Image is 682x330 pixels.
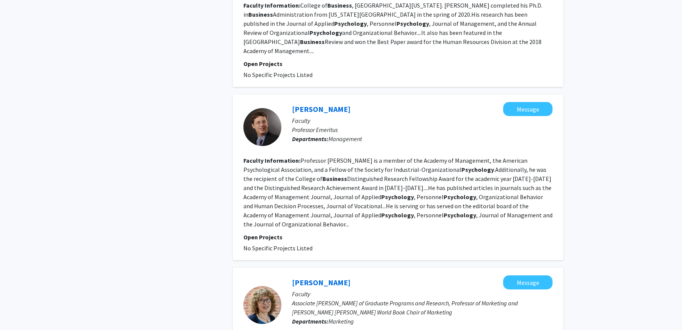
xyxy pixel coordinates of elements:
button: Message Daniel Turban [503,102,553,116]
b: Business [327,2,352,9]
b: Psychology [381,211,414,219]
span: Management [328,135,362,143]
p: Faculty [292,116,553,125]
a: [PERSON_NAME] [292,278,350,287]
span: No Specific Projects Listed [243,71,313,79]
span: No Specific Projects Listed [243,244,313,252]
b: Departments: [292,135,328,143]
b: Departments: [292,317,328,325]
b: Faculty Information: [243,2,300,9]
a: [PERSON_NAME] [292,104,350,114]
b: Faculty Information: [243,157,300,164]
b: Psychology [309,29,342,36]
p: Professor Emeritus [292,125,553,134]
b: Psychology [444,193,476,201]
b: Psychology [461,166,494,173]
p: Associate [PERSON_NAME] of Graduate Programs and Research, Professor of Marketing and [PERSON_NAM... [292,299,553,317]
p: Open Projects [243,233,553,242]
button: Message Marsha Richins [503,275,553,289]
span: Marketing [328,317,354,325]
p: Faculty [292,289,553,299]
b: Business [248,11,273,18]
b: Psychology [334,20,367,27]
b: Business [322,175,347,182]
b: Psychology [381,193,414,201]
iframe: Chat [6,296,32,324]
b: Psychology [396,20,429,27]
fg-read-more: College of , [GEOGRAPHIC_DATA][US_STATE]. [PERSON_NAME] completed his Ph.D. in Administration fro... [243,2,542,55]
b: Psychology [444,211,476,219]
p: Open Projects [243,59,553,68]
b: Business [300,38,325,46]
fg-read-more: Professor [PERSON_NAME] is a member of the Academy of Management, the American Psychological Asso... [243,157,553,228]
